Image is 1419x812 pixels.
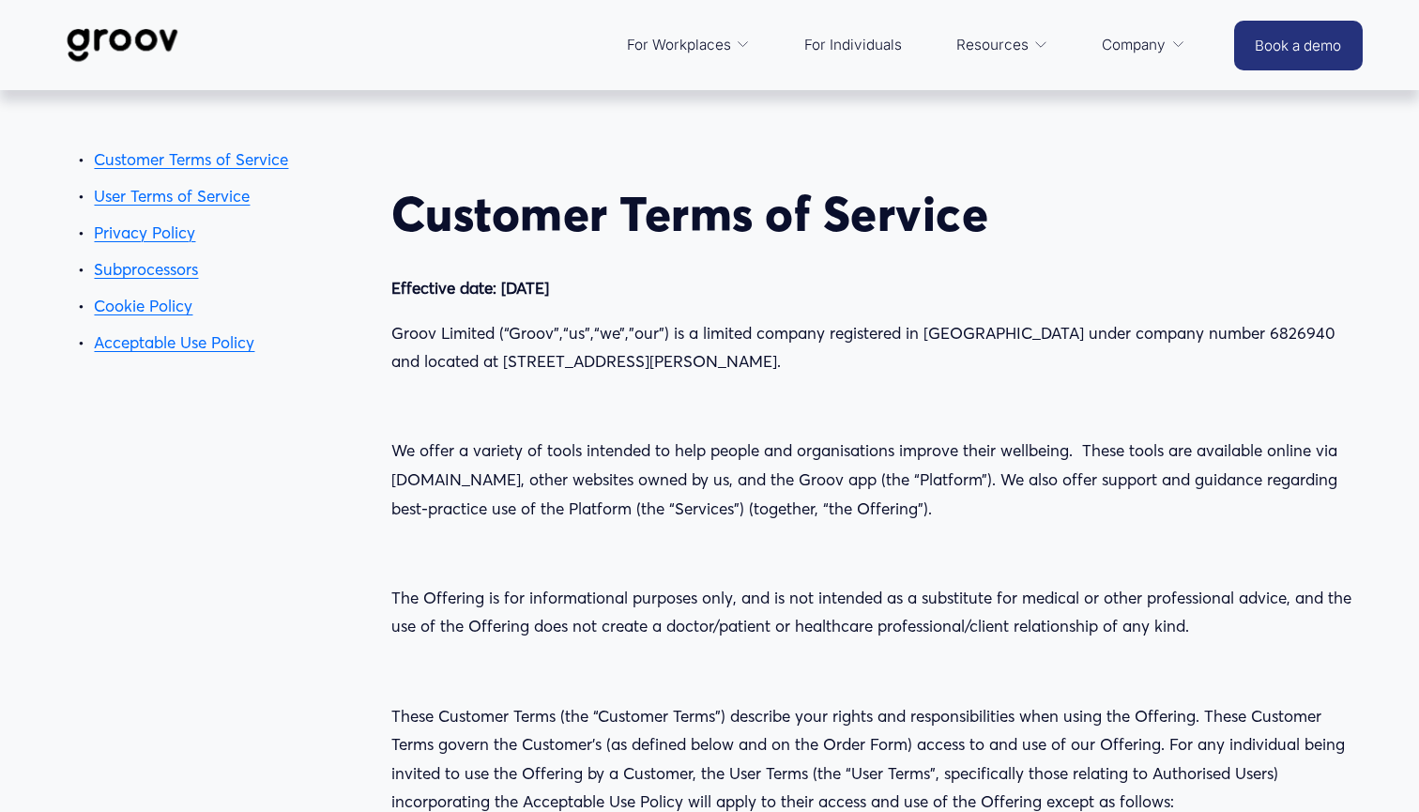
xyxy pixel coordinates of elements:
[94,259,198,279] a: Subprocessors
[94,149,288,169] a: Customer Terms of Service
[1234,21,1362,70] a: Book a demo
[56,14,189,76] img: Groov | Workplace Science Platform | Unlock Performance | Drive Results
[391,185,1363,242] h2: Customer Terms of Service
[391,437,1363,523] p: We offer a variety of tools intended to help people and organisations improve their wellbeing. Th...
[627,32,731,58] span: For Workplaces
[391,278,549,298] strong: Effective date: [DATE]
[618,23,760,68] a: folder dropdown
[94,186,250,206] a: User Terms of Service
[956,32,1029,58] span: Resources
[947,23,1058,68] a: folder dropdown
[391,584,1363,641] p: The Offering is for informational purposes only, and is not intended as a substitute for medical ...
[94,222,195,242] a: Privacy Policy
[795,23,911,68] a: For Individuals
[1102,32,1166,58] span: Company
[94,296,192,315] a: Cookie Policy
[1092,23,1195,68] a: folder dropdown
[391,319,1363,376] p: Groov Limited (“Groov”,“us”,“we”,”our”) is a limited company registered in [GEOGRAPHIC_DATA] unde...
[94,332,254,352] a: Acceptable Use Policy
